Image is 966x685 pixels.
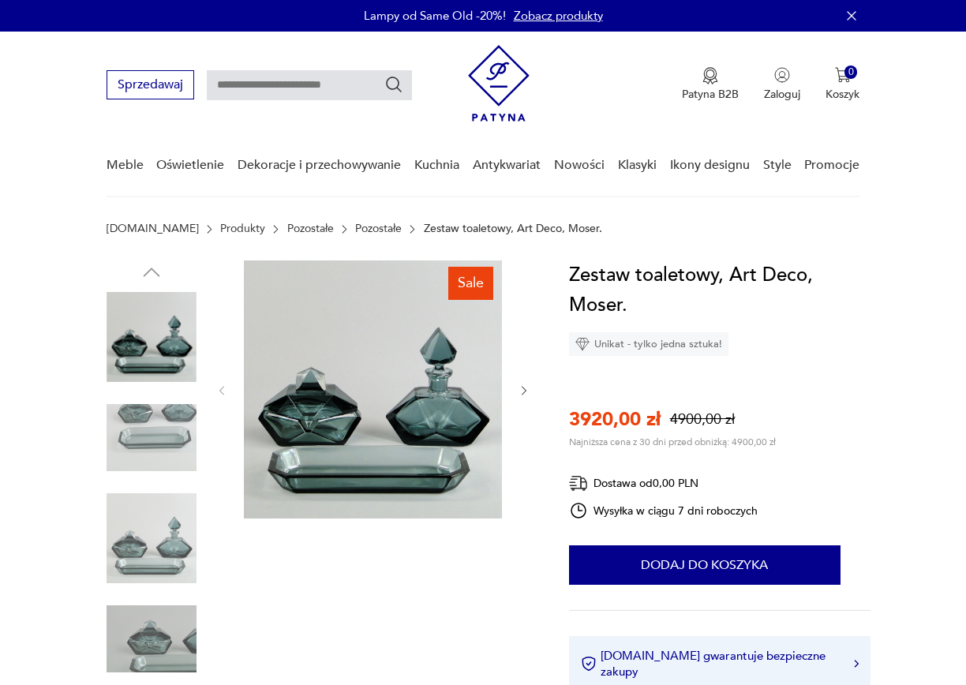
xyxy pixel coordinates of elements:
img: Ikona strzałki w prawo [854,660,859,668]
img: Zdjęcie produktu Zestaw toaletowy, Art Deco, Moser. [107,292,197,382]
p: Zaloguj [764,87,800,102]
img: Zdjęcie produktu Zestaw toaletowy, Art Deco, Moser. [107,594,197,684]
p: Koszyk [826,87,859,102]
img: Ikona dostawy [569,474,588,493]
button: Zaloguj [764,67,800,102]
img: Zdjęcie produktu Zestaw toaletowy, Art Deco, Moser. [244,260,502,518]
button: Sprzedawaj [107,70,194,99]
img: Ikonka użytkownika [774,67,790,83]
img: Ikona medalu [702,67,718,84]
a: Oświetlenie [156,135,224,196]
a: Pozostałe [355,223,402,235]
button: Dodaj do koszyka [569,545,841,585]
a: Dekoracje i przechowywanie [238,135,401,196]
a: Antykwariat [473,135,541,196]
button: Patyna B2B [682,67,739,102]
a: Ikony designu [670,135,750,196]
div: Sale [448,267,493,300]
a: Sprzedawaj [107,80,194,92]
p: 4900,00 zł [670,410,735,429]
button: [DOMAIN_NAME] gwarantuje bezpieczne zakupy [581,648,859,679]
a: Meble [107,135,144,196]
button: Szukaj [384,75,403,94]
div: Unikat - tylko jedna sztuka! [569,332,728,356]
p: 3920,00 zł [569,406,661,432]
h1: Zestaw toaletowy, Art Deco, Moser. [569,260,871,320]
p: Zestaw toaletowy, Art Deco, Moser. [424,223,602,235]
a: Klasyki [618,135,657,196]
img: Ikona diamentu [575,337,590,351]
div: 0 [844,66,858,79]
img: Patyna - sklep z meblami i dekoracjami vintage [468,45,530,122]
a: Nowości [554,135,605,196]
div: Dostawa od 0,00 PLN [569,474,758,493]
div: Wysyłka w ciągu 7 dni roboczych [569,501,758,520]
a: Style [763,135,792,196]
a: Zobacz produkty [514,8,603,24]
img: Zdjęcie produktu Zestaw toaletowy, Art Deco, Moser. [107,493,197,583]
img: Ikona certyfikatu [581,656,597,672]
p: Lampy od Same Old -20%! [364,8,506,24]
a: Pozostałe [287,223,334,235]
a: Ikona medaluPatyna B2B [682,67,739,102]
button: 0Koszyk [826,67,859,102]
p: Najniższa cena z 30 dni przed obniżką: 4900,00 zł [569,436,776,448]
img: Ikona koszyka [835,67,851,83]
a: Kuchnia [414,135,459,196]
p: Patyna B2B [682,87,739,102]
a: Produkty [220,223,265,235]
a: [DOMAIN_NAME] [107,223,199,235]
a: Promocje [804,135,859,196]
img: Zdjęcie produktu Zestaw toaletowy, Art Deco, Moser. [107,393,197,483]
